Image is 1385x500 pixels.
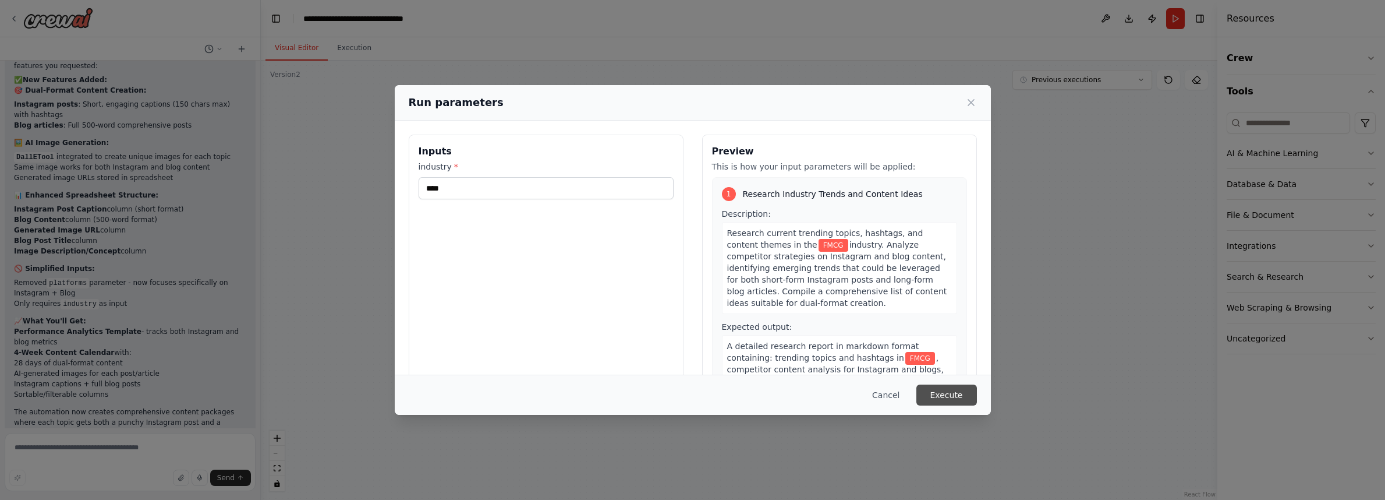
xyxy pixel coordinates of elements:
[409,94,504,111] h2: Run parameters
[712,145,967,159] h3: Preview
[419,161,674,172] label: industry
[727,228,923,249] span: Research current trending topics, hashtags, and content themes in the
[905,352,935,365] span: Variable: industry
[743,188,923,200] span: Research Industry Trends and Content Ideas
[727,341,919,362] span: A detailed research report in markdown format containing: trending topics and hashtags in
[722,209,771,219] span: Description:
[722,187,736,201] div: 1
[819,239,848,252] span: Variable: industry
[722,322,792,332] span: Expected output:
[727,240,947,308] span: industry. Analyze competitor strategies on Instagram and blog content, identifying emerging trend...
[916,385,977,406] button: Execute
[712,161,967,172] p: This is how your input parameters will be applied:
[419,145,674,159] h3: Inputs
[863,385,909,406] button: Cancel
